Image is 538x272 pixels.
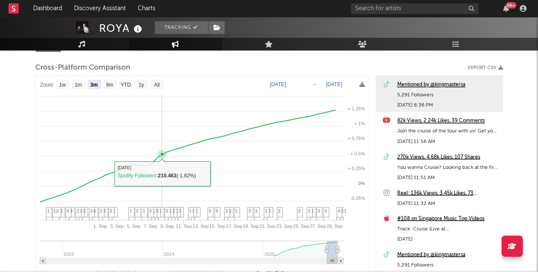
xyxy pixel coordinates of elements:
[138,82,144,88] text: 1y
[326,224,342,229] text: 29. Sep
[397,116,498,126] a: 82k Views, 2.24k Likes, 39 Comments
[397,234,498,244] div: [DATE]
[189,208,192,213] span: 1
[106,82,113,88] text: 6m
[397,188,498,198] a: Reel: 136k Views, 3.45k Likes, 73 Comments
[130,208,132,213] span: 1
[156,208,159,213] span: 5
[93,224,107,229] text: 1. Sep
[60,208,63,213] span: 1
[312,81,317,87] text: →
[127,224,140,229] text: 5. Sep
[169,208,172,213] span: 1
[248,208,251,213] span: 3
[255,208,258,213] span: 1
[397,224,498,234] div: Track: Cruise (Live at [GEOGRAPHIC_DATA], [GEOGRAPHIC_DATA] 2024)
[341,208,344,213] span: 2
[113,208,116,213] span: 1
[259,224,275,229] text: 21. Sep
[397,100,498,110] div: [DATE] 8:36 PM
[310,224,326,229] text: 27. Sep
[397,136,498,146] div: [DATE] 11:56 AM
[225,208,228,213] span: 3
[59,82,66,88] text: 1w
[209,224,225,229] text: 15. Sep
[318,208,320,213] span: 3
[397,260,498,270] div: 5,291 Followers
[226,224,242,229] text: 17. Sep
[397,126,498,136] div: Join the cruise of the tour with us! Get your tickets nooow 🥳 #1yearanniversary #ohmyroya #cruise
[311,208,314,213] span: 1
[216,208,218,213] span: 5
[103,208,106,213] span: 3
[326,81,342,87] text: [DATE]
[83,208,86,213] span: 2
[278,208,281,213] span: 2
[397,90,498,100] div: 5,291 Followers
[143,208,145,213] span: 1
[77,208,80,213] span: 1
[192,224,208,229] text: 13. Sep
[347,106,365,111] text: + 1.25%
[154,82,159,88] text: All
[350,151,365,156] text: + 0.5%
[176,208,179,213] span: 1
[276,224,292,229] text: 23. Sep
[351,3,478,14] input: Search for artists
[70,208,73,213] span: 3
[397,162,498,172] div: You wanna Cruise? Looking back at the first year of Cruise - it has connected us with so many ama...
[160,224,174,229] text: 9. Sep
[176,224,192,229] text: 11. Sep
[179,208,182,213] span: 2
[40,82,53,88] text: Zoom
[166,208,168,213] span: 3
[242,224,259,229] text: 19. Sep
[209,208,211,213] span: 5
[90,208,93,213] span: 3
[397,172,498,182] div: [DATE] 11:51 AM
[270,81,286,87] text: [DATE]
[110,224,123,229] text: 3. Sep
[143,224,157,229] text: 7. Sep
[35,63,130,73] span: Cross-Platform Comparison
[358,181,365,186] text: 0%
[229,208,231,213] span: 3
[350,196,365,201] text: -0.25%
[99,21,144,35] div: ROYA
[354,121,365,126] text: + 1%
[397,250,498,260] a: Mentioned by @kingmastersa
[298,208,301,213] span: 3
[94,208,96,213] span: 6
[136,208,139,213] span: 2
[397,213,498,224] a: #108 on Singapore Music Top Videos
[506,2,516,8] div: 99 +
[397,198,498,208] div: [DATE] 11:32 AM
[397,80,498,90] a: Mentioned by @kingmastersa
[325,208,327,213] span: 3
[54,208,59,213] span: 12
[235,208,238,213] span: 1
[503,5,509,12] button: 99+
[149,208,152,213] span: 3
[90,82,97,88] text: 3m
[397,152,498,162] a: 270k Views, 4.68k Likes, 107 Shares
[308,208,310,213] span: 1
[67,208,69,213] span: 4
[80,208,83,213] span: 3
[344,208,347,213] span: 1
[120,82,131,88] text: YTD
[100,208,102,213] span: 1
[159,208,162,213] span: 1
[155,21,208,34] button: Tracking
[347,136,365,141] text: + 0.75%
[153,208,155,213] span: 1
[47,208,50,213] span: 1
[173,208,175,213] span: 2
[265,208,268,213] span: 1
[468,65,503,70] button: Export CSV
